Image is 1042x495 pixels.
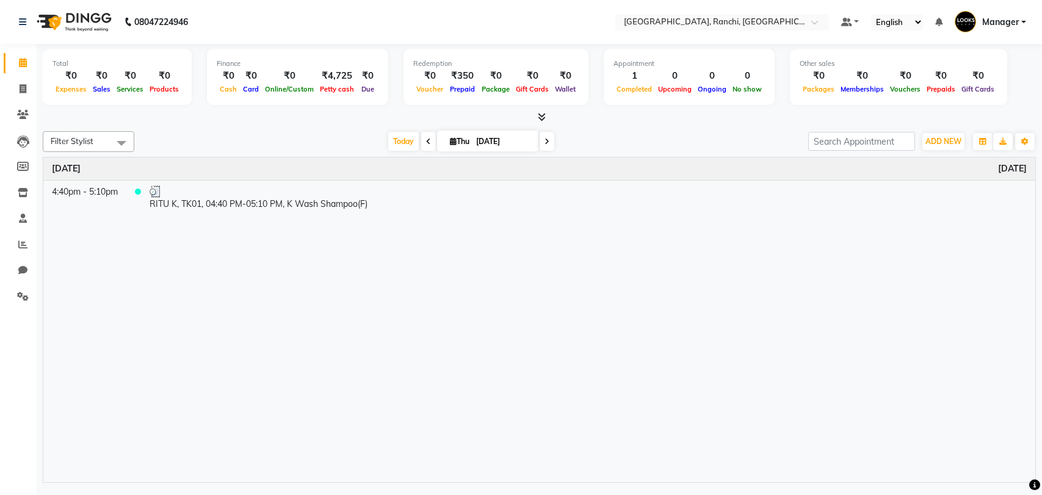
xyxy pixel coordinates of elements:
span: Today [388,132,419,151]
div: ₹0 [357,69,378,83]
img: Manager [955,11,976,32]
span: Card [240,85,262,93]
input: 2025-09-04 [472,132,534,151]
span: No show [729,85,765,93]
span: Prepaids [924,85,958,93]
div: Other sales [800,59,997,69]
th: September 4, 2025 [43,157,1035,181]
div: ₹0 [800,69,838,83]
span: Due [358,85,377,93]
td: RITU K, TK01, 04:40 PM-05:10 PM, K Wash Shampoo(F) [141,180,1035,215]
div: 0 [695,69,729,83]
b: 08047224946 [134,5,188,39]
td: 4:40pm - 5:10pm [43,180,126,215]
span: Gift Cards [958,85,997,93]
div: 1 [613,69,655,83]
a: September 4, 2025 [998,162,1027,175]
span: Packages [800,85,838,93]
span: Gift Cards [513,85,552,93]
span: Wallet [552,85,579,93]
div: ₹0 [479,69,513,83]
span: Completed [613,85,655,93]
div: ₹0 [114,69,147,83]
span: Upcoming [655,85,695,93]
div: ₹0 [924,69,958,83]
span: Voucher [413,85,446,93]
span: Petty cash [317,85,357,93]
span: Memberships [838,85,887,93]
span: Cash [217,85,240,93]
div: ₹0 [887,69,924,83]
div: 0 [729,69,765,83]
div: ₹0 [240,69,262,83]
div: ₹0 [838,69,887,83]
div: ₹0 [52,69,90,83]
div: ₹0 [958,69,997,83]
div: Finance [217,59,378,69]
span: Ongoing [695,85,729,93]
div: ₹4,725 [317,69,357,83]
a: September 4, 2025 [52,162,81,175]
span: Filter Stylist [51,136,93,146]
span: Prepaid [447,85,478,93]
div: Redemption [413,59,579,69]
span: Services [114,85,147,93]
img: logo [31,5,115,39]
span: ADD NEW [925,137,961,146]
div: ₹350 [446,69,479,83]
span: Online/Custom [262,85,317,93]
div: Total [52,59,182,69]
span: Expenses [52,85,90,93]
span: Package [479,85,513,93]
div: ₹0 [262,69,317,83]
span: Thu [447,137,472,146]
span: Manager [982,16,1019,29]
span: Vouchers [887,85,924,93]
div: 0 [655,69,695,83]
span: Products [147,85,182,93]
span: Sales [90,85,114,93]
div: ₹0 [217,69,240,83]
input: Search Appointment [808,132,915,151]
div: ₹0 [147,69,182,83]
div: ₹0 [513,69,552,83]
div: Appointment [613,59,765,69]
div: ₹0 [413,69,446,83]
div: ₹0 [90,69,114,83]
button: ADD NEW [922,133,964,150]
div: ₹0 [552,69,579,83]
